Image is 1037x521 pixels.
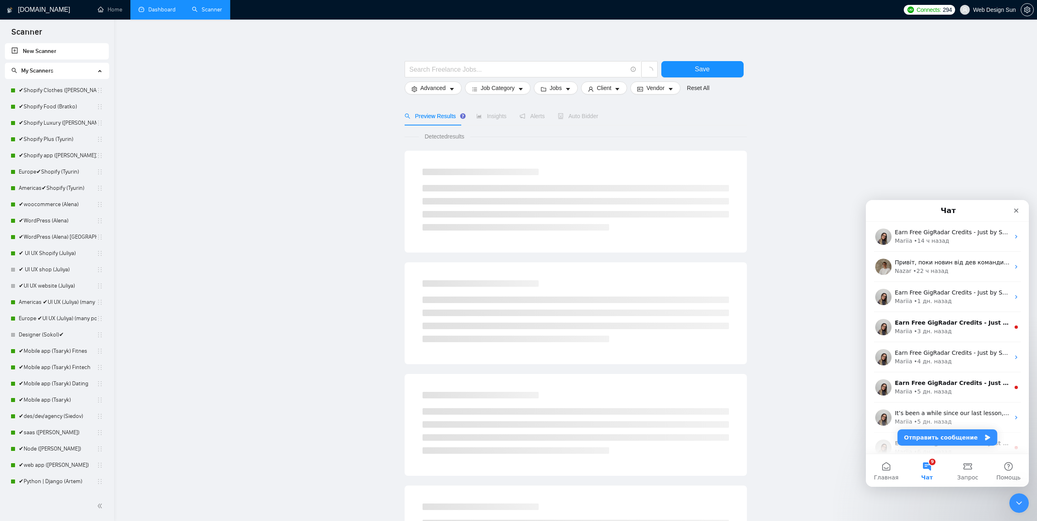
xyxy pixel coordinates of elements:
li: ✔Shopify Plus (Tyurin) [5,131,109,147]
button: Помощь [122,254,163,287]
a: dashboardDashboard [139,6,176,13]
span: holder [97,462,103,468]
span: Detected results [419,132,470,141]
span: holder [97,218,103,224]
span: holder [97,332,103,338]
a: ✔WordPress (Alena) [GEOGRAPHIC_DATA] [19,229,97,245]
span: robot [558,113,564,119]
span: Preview Results [405,113,463,119]
span: holder [97,120,103,126]
span: caret-down [614,86,620,92]
li: Americas✔Shopify (Tyurin) [5,180,109,196]
li: ✔Node (Pavel) [5,441,109,457]
a: ✔WordPress (Alena) [19,213,97,229]
span: Привіт, поки новин від дев команди немає, але як тільки отримаємо - напишемо [PERSON_NAME]. Дякує... [29,59,392,66]
iframe: To enrich screen reader interactions, please activate Accessibility in Grammarly extension settings [1009,493,1029,513]
span: Client [597,84,612,92]
div: Mariia [29,187,46,196]
a: ✔Mobile app (Tsaryk) Dating [19,376,97,392]
a: ✔woocommerce (Alena) [19,196,97,213]
span: holder [97,364,103,371]
button: userClientcaret-down [581,81,627,95]
span: holder [97,250,103,257]
div: • 4 дн. назад [48,157,86,166]
img: Profile image for Mariia [9,179,26,196]
div: • 1 дн. назад [48,97,86,106]
button: Запрос [81,254,122,287]
span: holder [97,234,103,240]
span: Advanced [421,84,446,92]
li: ✔des/dev/agency (Siedov) [5,408,109,424]
span: Save [695,64,709,74]
span: user [588,86,594,92]
li: ✔Shopify Luxury (Igor S.) [5,115,109,131]
a: ✔saas ([PERSON_NAME]) [19,424,97,441]
li: ✔Python | Django (Artem) [5,473,109,490]
span: My Scanners [11,67,53,74]
span: Главная [8,275,33,280]
div: Mariia [29,97,46,106]
button: Отправить сообщение [32,229,132,246]
span: holder [97,103,103,110]
div: • 22 ч назад [47,67,83,75]
span: Auto Bidder [558,113,598,119]
li: New Scanner [5,43,109,59]
span: Vendor [646,84,664,92]
span: holder [97,446,103,452]
span: Помощь [130,275,155,280]
a: ✔Mobile app (Tsaryk) Fintech [19,359,97,376]
img: Profile image for Mariia [9,209,26,226]
span: Запрос [91,275,112,280]
span: holder [97,380,103,387]
a: ✔UI UX website (Juliya) [19,278,97,294]
li: ✔UI UX website (Juliya) [5,278,109,294]
span: Alerts [520,113,545,119]
span: info-circle [631,67,636,72]
span: folder [541,86,546,92]
div: • 5 дн. назад [48,218,86,226]
div: • 6 дн. назад [48,248,86,256]
span: 294 [943,5,952,14]
a: New Scanner [11,43,102,59]
span: Jobs [550,84,562,92]
img: Profile image for Mariia [9,89,26,105]
li: Europe ✔UI UX (Juliya) (many posts) [5,310,109,327]
span: holder [97,429,103,436]
span: Scanner [5,26,48,43]
span: bars [472,86,478,92]
span: search [405,113,410,119]
span: holder [97,185,103,191]
li: ✔Mobile app (Tsaryk) Fitnes [5,343,109,359]
span: double-left [97,502,105,510]
img: upwork-logo.png [907,7,914,13]
img: Profile image for Mariia [9,240,26,256]
button: settingAdvancedcaret-down [405,81,462,95]
a: Americas✔Shopify (Tyurin) [19,180,97,196]
li: Designer (Sokol)✔ [5,327,109,343]
li: ✔ UI UX Shopify (Juliya) [5,245,109,262]
span: holder [97,478,103,485]
a: ✔Shopify Luxury ([PERSON_NAME]) [19,115,97,131]
div: • 5 дн. назад [48,187,86,196]
span: setting [1021,7,1033,13]
button: folderJobscaret-down [534,81,578,95]
a: Europe✔Shopify (Tyurin) [19,164,97,180]
span: holder [97,299,103,306]
span: user [962,7,968,13]
a: ✔Mobile app (Tsaryk) Fitnes [19,343,97,359]
li: ✔WordPress (Alena) Europe [5,229,109,245]
li: ✔Mobile app (Tsaryk) [5,392,109,408]
a: Americas ✔UI UX (Juliya) (many posts) [19,294,97,310]
span: caret-down [449,86,455,92]
span: Insights [476,113,506,119]
img: Profile image for Mariia [9,119,26,135]
span: Чат [55,275,67,280]
span: notification [520,113,525,119]
span: holder [97,87,103,94]
button: barsJob Categorycaret-down [465,81,531,95]
a: Designer (Sokol)✔ [19,327,97,343]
